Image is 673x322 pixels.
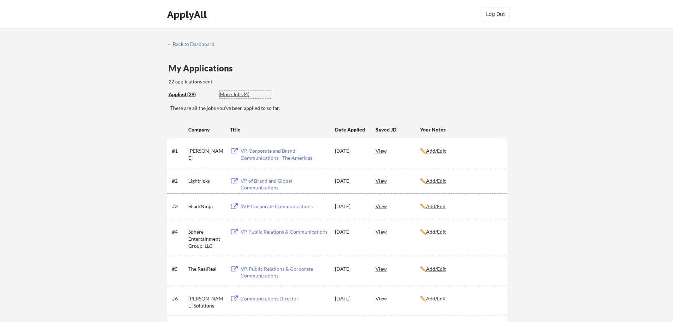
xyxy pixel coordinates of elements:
div: #4 [172,228,186,235]
div: Company [188,126,224,133]
u: Add/Edit [426,178,446,184]
a: ← Back to Dashboard [167,41,220,48]
div: Sphere Entertainment Group, LLC [188,228,224,249]
div: ✏️ [420,147,501,154]
div: #6 [172,295,186,302]
div: [PERSON_NAME] [188,147,224,161]
div: [DATE] [335,295,366,302]
div: VP of Brand and Global Communications [241,177,328,191]
div: #5 [172,265,186,273]
div: 22 applications sent [169,78,305,85]
div: [PERSON_NAME] Solutions [188,295,224,309]
div: Lightricks [188,177,224,185]
div: View [376,262,420,275]
button: Log Out [482,7,510,21]
div: ✏️ [420,228,501,235]
div: Date Applied [335,126,366,133]
div: #2 [172,177,186,185]
u: Add/Edit [426,203,446,209]
div: SVP Corporate Communications [241,203,328,210]
div: View [376,225,420,238]
u: Add/Edit [426,295,446,301]
div: Applied (29) [169,91,214,98]
div: View [376,144,420,157]
div: Communications Director [241,295,328,302]
div: These are all the jobs you've been applied to so far. [169,91,214,98]
div: More Jobs (4) [220,91,272,98]
div: My Applications [169,64,238,72]
u: Add/Edit [426,229,446,235]
div: ApplyAll [167,8,209,21]
div: VP, Public Relations & Corporate Communications [241,265,328,279]
div: View [376,200,420,212]
div: SharkNinja [188,203,224,210]
div: [DATE] [335,265,366,273]
div: ✏️ [420,203,501,210]
u: Add/Edit [426,148,446,154]
div: Your Notes [420,126,501,133]
div: These are all the jobs you've been applied to so far. [170,105,507,112]
div: The RealReal [188,265,224,273]
div: Saved JD [376,123,420,136]
div: Title [230,126,328,133]
div: [DATE] [335,203,366,210]
div: These are job applications we think you'd be a good fit for, but couldn't apply you to automatica... [220,91,272,98]
div: [DATE] [335,147,366,154]
div: View [376,292,420,305]
div: ✏️ [420,295,501,302]
div: VP, Corporate and Brand Communications - The Americas [241,147,328,161]
div: [DATE] [335,177,366,185]
div: VP Public Relations & Communications [241,228,328,235]
div: [DATE] [335,228,366,235]
div: View [376,174,420,187]
div: #3 [172,203,186,210]
div: ✏️ [420,265,501,273]
u: Add/Edit [426,266,446,272]
div: #1 [172,147,186,154]
div: ← Back to Dashboard [167,42,220,47]
div: ✏️ [420,177,501,185]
